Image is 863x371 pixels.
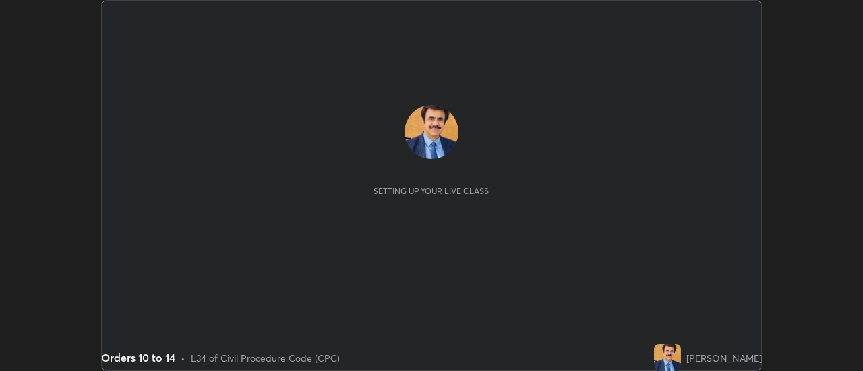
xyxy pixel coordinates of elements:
[191,351,340,365] div: L34 of Civil Procedure Code (CPC)
[686,351,762,365] div: [PERSON_NAME]
[181,351,185,365] div: •
[405,105,458,159] img: 7fd3a1bea5454cfebe56b01c29204fd9.jpg
[654,344,681,371] img: 7fd3a1bea5454cfebe56b01c29204fd9.jpg
[101,349,175,366] div: Orders 10 to 14
[374,186,489,196] div: Setting up your live class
